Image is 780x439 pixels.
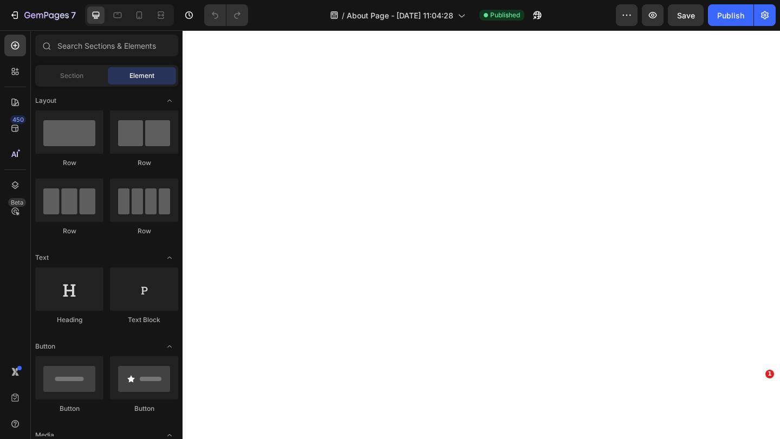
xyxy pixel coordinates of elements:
[35,96,56,106] span: Layout
[8,198,26,207] div: Beta
[35,315,103,325] div: Heading
[10,115,26,124] div: 450
[35,342,55,351] span: Button
[71,9,76,22] p: 7
[110,226,178,236] div: Row
[35,226,103,236] div: Row
[743,386,769,412] iframe: Intercom live chat
[35,35,178,56] input: Search Sections & Elements
[708,4,753,26] button: Publish
[677,11,695,20] span: Save
[717,10,744,21] div: Publish
[4,4,81,26] button: 7
[204,4,248,26] div: Undo/Redo
[110,158,178,168] div: Row
[183,30,780,439] iframe: Design area
[668,4,704,26] button: Save
[765,370,774,378] span: 1
[161,338,178,355] span: Toggle open
[110,404,178,414] div: Button
[342,10,344,21] span: /
[60,71,83,81] span: Section
[347,10,453,21] span: About Page - [DATE] 11:04:28
[35,253,49,263] span: Text
[129,71,154,81] span: Element
[161,92,178,109] span: Toggle open
[110,315,178,325] div: Text Block
[35,404,103,414] div: Button
[490,10,520,20] span: Published
[35,158,103,168] div: Row
[161,249,178,266] span: Toggle open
